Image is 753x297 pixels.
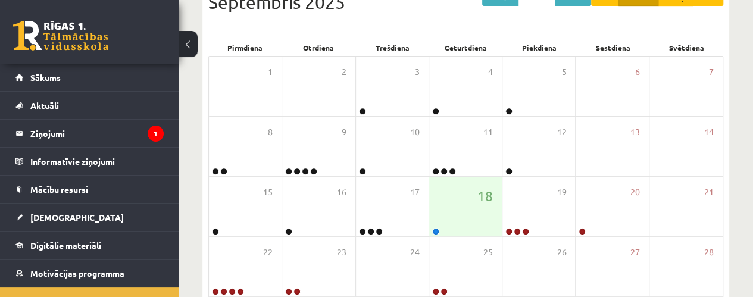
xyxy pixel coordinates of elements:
[337,246,346,259] span: 23
[576,39,650,56] div: Sestdiena
[630,126,640,139] span: 13
[15,232,164,259] a: Digitālie materiāli
[148,126,164,142] i: 1
[410,186,420,199] span: 17
[30,184,88,195] span: Mācību resursi
[630,186,640,199] span: 20
[337,186,346,199] span: 16
[704,186,714,199] span: 21
[429,39,503,56] div: Ceturtdiena
[709,65,714,79] span: 7
[355,39,429,56] div: Trešdiena
[483,126,493,139] span: 11
[15,148,164,175] a: Informatīvie ziņojumi
[15,92,164,119] a: Aktuāli
[15,120,164,147] a: Ziņojumi1
[30,100,59,111] span: Aktuāli
[282,39,356,56] div: Otrdiena
[15,204,164,231] a: [DEMOGRAPHIC_DATA]
[477,186,493,206] span: 18
[488,65,493,79] span: 4
[263,186,273,199] span: 15
[268,65,273,79] span: 1
[268,126,273,139] span: 8
[30,148,164,175] legend: Informatīvie ziņojumi
[15,260,164,287] a: Motivācijas programma
[263,246,273,259] span: 22
[415,65,420,79] span: 3
[15,176,164,203] a: Mācību resursi
[410,246,420,259] span: 24
[30,240,101,251] span: Digitālie materiāli
[649,39,723,56] div: Svētdiena
[561,65,566,79] span: 5
[342,65,346,79] span: 2
[704,126,714,139] span: 14
[557,126,566,139] span: 12
[557,186,566,199] span: 19
[342,126,346,139] span: 9
[30,268,124,279] span: Motivācijas programma
[502,39,576,56] div: Piekdiena
[13,21,108,51] a: Rīgas 1. Tālmācības vidusskola
[15,64,164,91] a: Sākums
[30,72,61,83] span: Sākums
[410,126,420,139] span: 10
[208,39,282,56] div: Pirmdiena
[704,246,714,259] span: 28
[630,246,640,259] span: 27
[635,65,640,79] span: 6
[483,246,493,259] span: 25
[30,212,124,223] span: [DEMOGRAPHIC_DATA]
[557,246,566,259] span: 26
[30,120,164,147] legend: Ziņojumi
